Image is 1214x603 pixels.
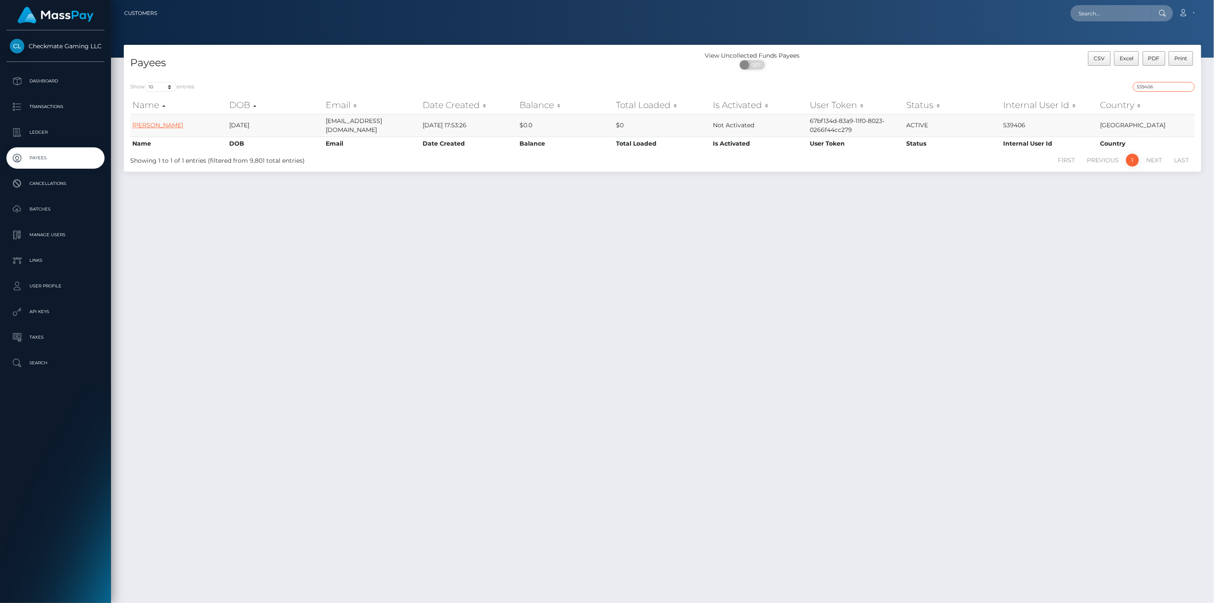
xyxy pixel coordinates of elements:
[517,137,614,150] th: Balance
[905,97,1001,114] th: Status: activate to sort column ascending
[227,97,324,114] th: DOB: activate to sort column descending
[1088,51,1111,66] button: CSV
[808,137,905,150] th: User Token
[10,177,101,190] p: Cancellations
[130,97,227,114] th: Name: activate to sort column ascending
[227,114,324,137] td: [DATE]
[614,137,711,150] th: Total Loaded
[662,51,842,60] div: View Uncollected Funds Payees
[1098,97,1195,114] th: Country: activate to sort column ascending
[905,137,1001,150] th: Status
[905,114,1001,137] td: ACTIVE
[6,96,105,117] a: Transactions
[6,70,105,92] a: Dashboard
[1114,51,1139,66] button: Excel
[1001,97,1098,114] th: Internal User Id: activate to sort column ascending
[10,331,101,344] p: Taxes
[1001,114,1098,137] td: 539406
[10,280,101,293] p: User Profile
[1098,114,1195,137] td: [GEOGRAPHIC_DATA]
[145,82,177,92] select: Showentries
[10,39,24,53] img: Checkmate Gaming LLC
[614,97,711,114] th: Total Loaded: activate to sort column ascending
[10,305,101,318] p: API Keys
[6,42,105,50] span: Checkmate Gaming LLC
[1120,55,1133,61] span: Excel
[614,114,711,137] td: $0
[130,153,566,165] div: Showing 1 to 1 of 1 entries (filtered from 9,801 total entries)
[6,250,105,271] a: Links
[517,97,614,114] th: Balance: activate to sort column ascending
[6,224,105,246] a: Manage Users
[1133,82,1195,92] input: Search transactions
[420,114,517,137] td: [DATE] 17:53:26
[711,97,808,114] th: Is Activated: activate to sort column ascending
[6,352,105,374] a: Search
[10,254,101,267] p: Links
[1148,55,1160,61] span: PDF
[130,137,227,150] th: Name
[6,173,105,194] a: Cancellations
[10,357,101,369] p: Search
[1098,137,1195,150] th: Country
[711,137,808,150] th: Is Activated
[6,122,105,143] a: Ledger
[324,114,420,137] td: [EMAIL_ADDRESS][DOMAIN_NAME]
[1001,137,1098,150] th: Internal User Id
[711,114,808,137] td: Not Activated
[6,199,105,220] a: Batches
[10,228,101,241] p: Manage Users
[808,97,905,114] th: User Token: activate to sort column ascending
[6,147,105,169] a: Payees
[10,203,101,216] p: Batches
[1143,51,1166,66] button: PDF
[6,275,105,297] a: User Profile
[132,121,183,129] a: [PERSON_NAME]
[324,137,420,150] th: Email
[10,152,101,164] p: Payees
[1126,154,1139,167] a: 1
[808,114,905,137] td: 67bf134d-83a9-11f0-8023-0266f44cc279
[420,137,517,150] th: Date Created
[744,60,766,70] span: OFF
[1169,51,1193,66] button: Print
[6,327,105,348] a: Taxes
[324,97,420,114] th: Email: activate to sort column ascending
[420,97,517,114] th: Date Created: activate to sort column ascending
[10,75,101,88] p: Dashboard
[18,7,93,23] img: MassPay Logo
[130,82,194,92] label: Show entries
[10,100,101,113] p: Transactions
[130,56,656,70] h4: Payees
[227,137,324,150] th: DOB
[6,301,105,322] a: API Keys
[1175,55,1188,61] span: Print
[517,114,614,137] td: $0.0
[1094,55,1105,61] span: CSV
[1071,5,1151,21] input: Search...
[124,4,157,22] a: Customers
[10,126,101,139] p: Ledger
